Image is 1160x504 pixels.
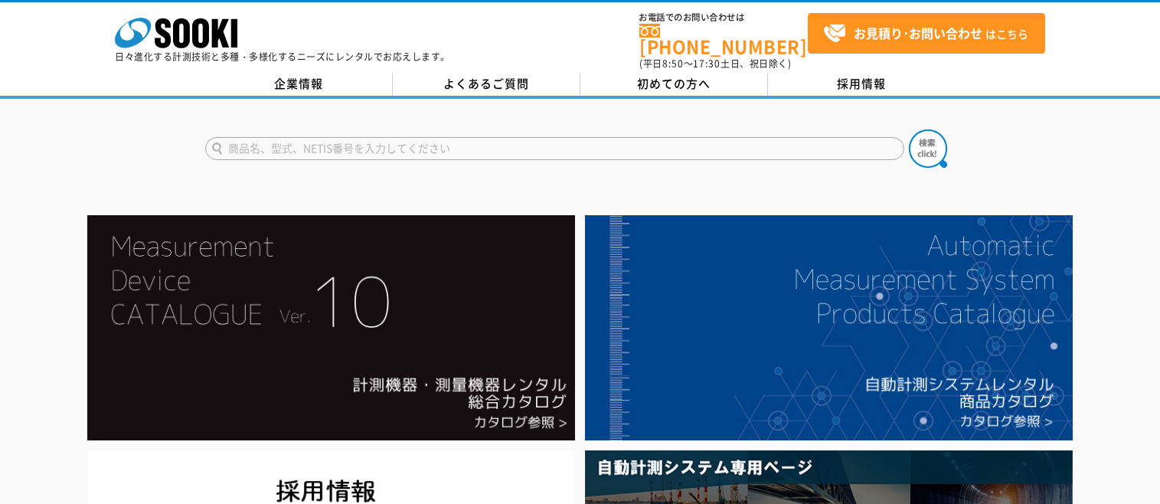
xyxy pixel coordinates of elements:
[585,215,1073,440] img: 自動計測システムカタログ
[87,215,575,440] img: Catalog Ver10
[637,75,711,92] span: 初めての方へ
[693,57,721,70] span: 17:30
[393,73,580,96] a: よくあるご質問
[205,137,904,160] input: 商品名、型式、NETIS番号を入力してください
[854,24,982,42] strong: お見積り･お問い合わせ
[580,73,768,96] a: 初めての方へ
[639,57,791,70] span: (平日 ～ 土日、祝日除く)
[115,52,450,61] p: 日々進化する計測技術と多種・多様化するニーズにレンタルでお応えします。
[808,13,1045,54] a: お見積り･お問い合わせはこちら
[823,22,1028,45] span: はこちら
[205,73,393,96] a: 企業情報
[639,13,808,22] span: お電話でのお問い合わせは
[662,57,684,70] span: 8:50
[639,24,808,55] a: [PHONE_NUMBER]
[909,129,947,168] img: btn_search.png
[768,73,956,96] a: 採用情報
